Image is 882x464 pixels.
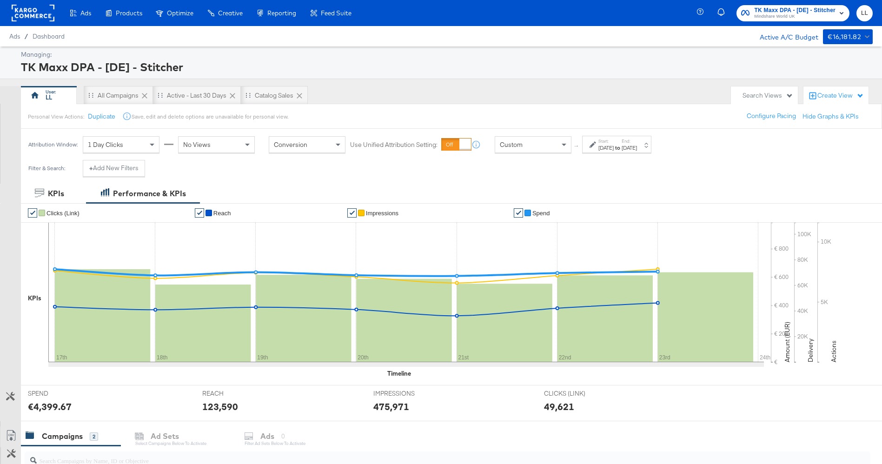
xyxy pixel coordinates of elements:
span: No Views [183,140,211,149]
div: Save, edit and delete options are unavailable for personal view. [132,113,288,120]
div: Drag to reorder tab [245,93,251,98]
div: Managing: [21,50,870,59]
span: Reporting [267,9,296,17]
div: [DATE] [598,144,614,152]
button: €16,181.82 [823,29,873,44]
a: ✔ [195,208,204,218]
strong: + [89,164,93,172]
a: ✔ [514,208,523,218]
span: Ads [80,9,91,17]
div: Campaigns [42,431,83,442]
a: ✔ [347,208,357,218]
label: Use Unified Attribution Setting: [350,140,438,149]
span: REACH [202,389,272,398]
div: LL [46,93,52,102]
div: Timeline [387,369,411,378]
span: Feed Suite [321,9,351,17]
span: SPEND [28,389,98,398]
div: 2 [90,432,98,441]
button: Configure Pacing [740,108,802,125]
span: Conversion [274,140,307,149]
span: Spend [532,210,550,217]
span: CLICKS (LINK) [544,389,614,398]
span: TK Maxx DPA - [DE] - Stitcher [754,6,836,15]
span: Optimize [167,9,193,17]
div: €16,181.82 [828,31,861,43]
text: Actions [829,340,838,362]
span: Impressions [366,210,398,217]
span: IMPRESSIONS [373,389,443,398]
div: Active - Last 30 Days [167,91,226,100]
div: Personal View Actions: [28,113,84,120]
span: Creative [218,9,243,17]
div: All Campaigns [98,91,139,100]
span: ↑ [572,145,581,148]
button: Duplicate [88,112,115,121]
div: 123,590 [202,400,238,413]
div: 49,621 [544,400,574,413]
span: Reach [213,210,231,217]
div: KPIs [48,188,64,199]
span: / [20,33,33,40]
span: Ads [9,33,20,40]
a: ✔ [28,208,37,218]
div: Filter & Search: [28,165,66,172]
button: LL [856,5,873,21]
div: Drag to reorder tab [88,93,93,98]
label: End: [622,138,637,144]
a: Dashboard [33,33,65,40]
div: €4,399.67 [28,400,72,413]
label: Start: [598,138,614,144]
div: KPIs [28,294,41,303]
div: 475,971 [373,400,409,413]
div: [DATE] [622,144,637,152]
span: Custom [500,140,523,149]
div: Performance & KPIs [113,188,186,199]
button: Hide Graphs & KPIs [802,112,859,121]
span: LL [860,8,869,19]
div: Attribution Window: [28,141,78,148]
div: Search Views [743,91,793,100]
text: Delivery [806,338,815,362]
text: Amount (EUR) [783,322,791,362]
span: Products [116,9,142,17]
div: Active A/C Budget [750,29,818,43]
div: Create View [817,91,864,100]
strong: to [614,144,622,151]
span: Mindshare World UK [754,13,836,20]
div: Catalog Sales [255,91,293,100]
div: Drag to reorder tab [158,93,163,98]
span: 1 Day Clicks [88,140,123,149]
div: TK Maxx DPA - [DE] - Stitcher [21,59,870,75]
span: Clicks (Link) [46,210,80,217]
button: +Add New Filters [83,160,145,177]
button: TK Maxx DPA - [DE] - StitcherMindshare World UK [736,5,849,21]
